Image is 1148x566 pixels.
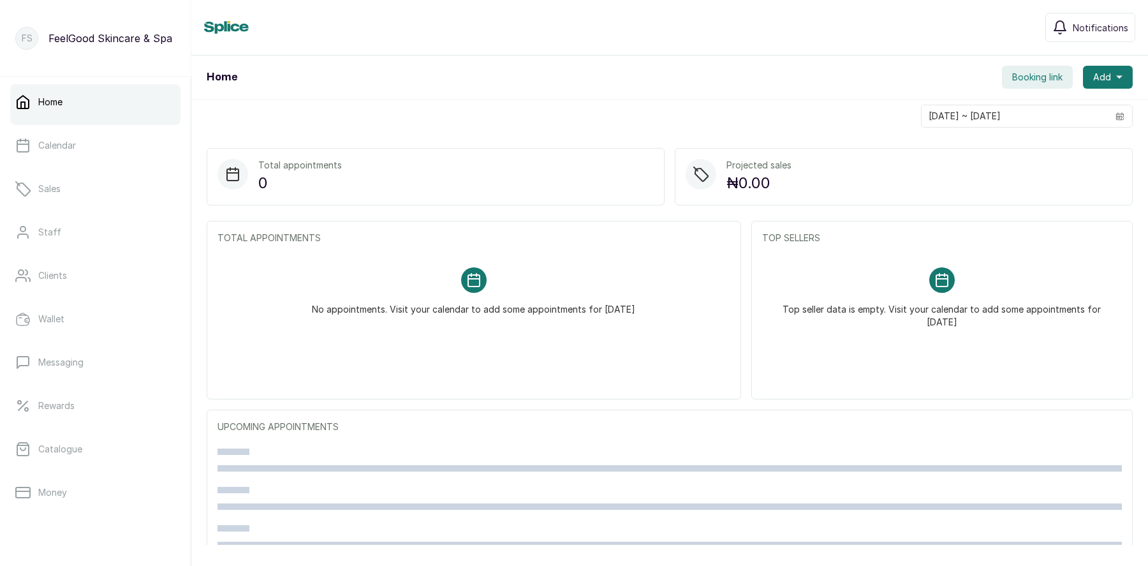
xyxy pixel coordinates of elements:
[217,421,1122,433] p: UPCOMING APPOINTMENTS
[38,182,61,195] p: Sales
[258,159,342,172] p: Total appointments
[38,313,64,325] p: Wallet
[777,293,1107,329] p: Top seller data is empty. Visit your calendar to add some appointments for [DATE]
[38,139,76,152] p: Calendar
[1083,66,1133,89] button: Add
[38,399,75,412] p: Rewards
[207,70,237,85] h1: Home
[10,214,180,250] a: Staff
[10,518,180,554] a: Reports
[38,486,67,499] p: Money
[38,443,82,456] p: Catalogue
[10,475,180,510] a: Money
[10,171,180,207] a: Sales
[726,172,791,195] p: ₦0.00
[22,32,33,45] p: FS
[38,226,61,239] p: Staff
[10,301,180,337] a: Wallet
[1002,66,1073,89] button: Booking link
[726,159,791,172] p: Projected sales
[10,345,180,380] a: Messaging
[10,388,180,424] a: Rewards
[38,356,84,369] p: Messaging
[258,172,342,195] p: 0
[217,232,730,244] p: TOTAL APPOINTMENTS
[1045,13,1135,42] button: Notifications
[10,258,180,294] a: Clients
[10,431,180,467] a: Catalogue
[922,105,1108,127] input: Select date
[1073,21,1128,34] span: Notifications
[1115,112,1124,121] svg: calendar
[1093,71,1111,84] span: Add
[10,128,180,163] a: Calendar
[38,96,63,108] p: Home
[10,84,180,120] a: Home
[48,31,172,46] p: FeelGood Skincare & Spa
[38,269,67,282] p: Clients
[762,232,1122,244] p: TOP SELLERS
[1012,71,1063,84] span: Booking link
[312,293,635,316] p: No appointments. Visit your calendar to add some appointments for [DATE]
